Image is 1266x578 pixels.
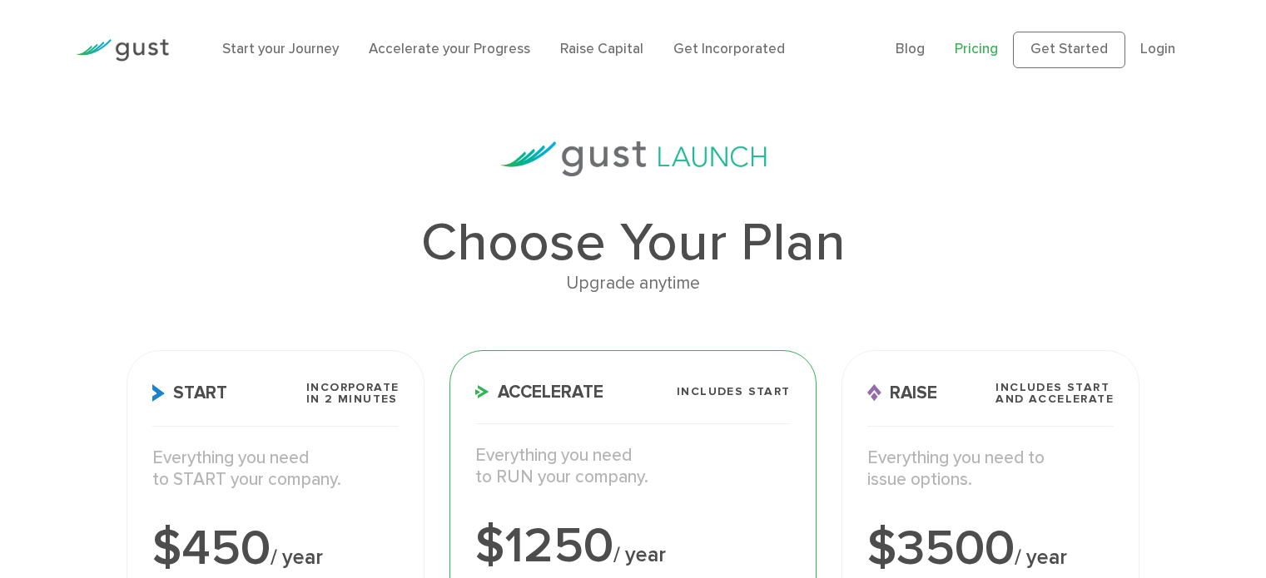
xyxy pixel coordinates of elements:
a: Pricing [955,41,998,57]
div: $1250 [475,521,790,571]
div: Upgrade anytime [127,269,1139,298]
span: / year [1015,545,1067,570]
span: Start [152,384,227,402]
span: Includes START and ACCELERATE [995,382,1114,405]
span: Incorporate in 2 Minutes [306,382,399,405]
img: Start Icon X2 [152,384,165,402]
a: Login [1140,41,1175,57]
a: Blog [896,41,925,57]
p: Everything you need to START your company. [152,447,400,492]
p: Everything you need to issue options. [867,447,1115,492]
span: / year [613,542,666,567]
span: Includes START [677,386,791,398]
a: Start your Journey [222,41,339,57]
a: Get Started [1013,32,1125,68]
span: Raise [867,384,937,402]
span: Accelerate [475,383,603,401]
img: Raise Icon [867,384,881,402]
div: $3500 [867,524,1115,574]
span: / year [271,545,323,570]
a: Accelerate your Progress [369,41,530,57]
a: Get Incorporated [673,41,785,57]
div: $450 [152,524,400,574]
a: Raise Capital [560,41,643,57]
p: Everything you need to RUN your company. [475,445,790,489]
h1: Choose Your Plan [127,216,1139,269]
img: Gust Logo [76,39,169,62]
img: gust-launch-logos.svg [500,141,767,176]
img: Accelerate Icon [475,385,489,398]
